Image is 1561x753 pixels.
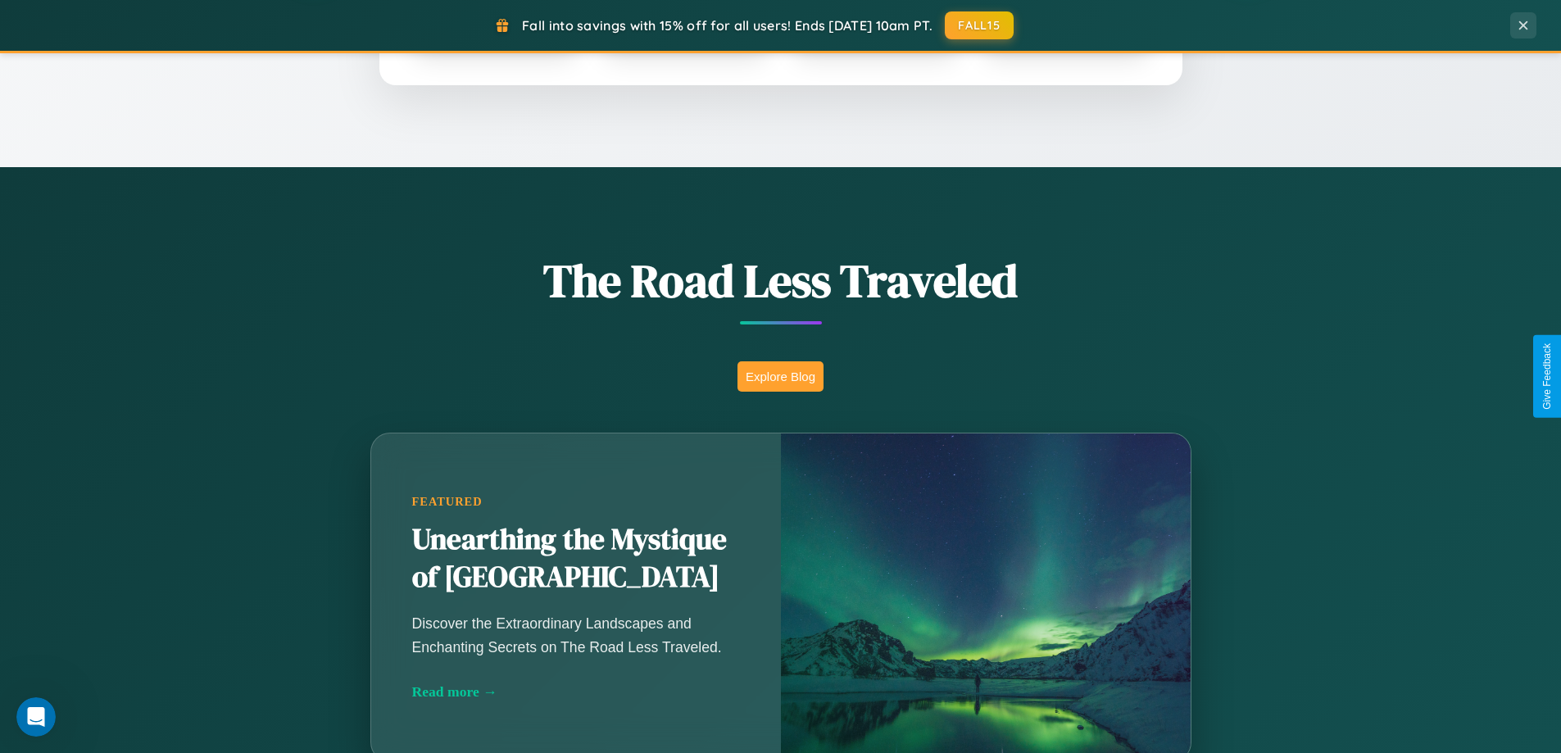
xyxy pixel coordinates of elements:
button: FALL15 [945,11,1014,39]
h1: The Road Less Traveled [289,249,1273,312]
span: Fall into savings with 15% off for all users! Ends [DATE] 10am PT. [522,17,933,34]
div: Give Feedback [1541,343,1553,410]
button: Explore Blog [737,361,824,392]
p: Discover the Extraordinary Landscapes and Enchanting Secrets on The Road Less Traveled. [412,612,740,658]
h2: Unearthing the Mystique of [GEOGRAPHIC_DATA] [412,521,740,597]
iframe: Intercom live chat [16,697,56,737]
div: Featured [412,495,740,509]
div: Read more → [412,683,740,701]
